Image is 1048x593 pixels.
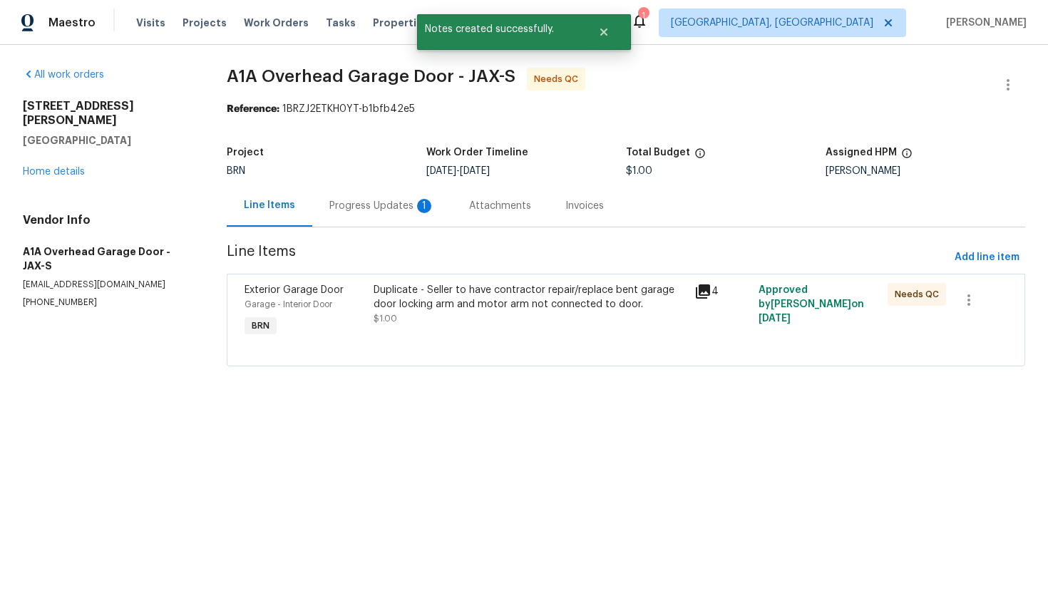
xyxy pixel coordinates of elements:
[23,133,192,148] h5: [GEOGRAPHIC_DATA]
[227,104,279,114] b: Reference:
[245,300,332,309] span: Garage - Interior Door
[426,166,490,176] span: -
[183,16,227,30] span: Projects
[227,148,264,158] h5: Project
[246,319,275,333] span: BRN
[460,166,490,176] span: [DATE]
[565,199,604,213] div: Invoices
[136,16,165,30] span: Visits
[534,72,584,86] span: Needs QC
[417,199,431,213] div: 1
[23,279,192,291] p: [EMAIL_ADDRESS][DOMAIN_NAME]
[227,244,949,271] span: Line Items
[23,99,192,128] h2: [STREET_ADDRESS][PERSON_NAME]
[626,148,690,158] h5: Total Budget
[940,16,1027,30] span: [PERSON_NAME]
[326,18,356,28] span: Tasks
[580,18,627,46] button: Close
[895,287,945,301] span: Needs QC
[469,199,531,213] div: Attachments
[426,148,528,158] h5: Work Order Timeline
[759,314,791,324] span: [DATE]
[48,16,96,30] span: Maestro
[759,285,864,324] span: Approved by [PERSON_NAME] on
[23,296,192,309] p: [PHONE_NUMBER]
[626,166,652,176] span: $1.00
[23,70,104,80] a: All work orders
[373,16,428,30] span: Properties
[227,166,245,176] span: BRN
[374,283,687,311] div: Duplicate - Seller to have contractor repair/replace bent garage door locking arm and motor arm n...
[955,249,1019,267] span: Add line item
[244,198,295,212] div: Line Items
[826,166,1025,176] div: [PERSON_NAME]
[329,199,435,213] div: Progress Updates
[949,244,1025,271] button: Add line item
[694,283,750,300] div: 4
[244,16,309,30] span: Work Orders
[227,102,1025,116] div: 1BRZJ2ETKH0YT-b1bfb42e5
[374,314,397,323] span: $1.00
[417,14,580,44] span: Notes created successfully.
[826,148,897,158] h5: Assigned HPM
[694,148,706,166] span: The total cost of line items that have been proposed by Opendoor. This sum includes line items th...
[901,148,913,166] span: The hpm assigned to this work order.
[23,244,192,273] h5: A1A Overhead Garage Door - JAX-S
[638,9,648,23] div: 1
[426,166,456,176] span: [DATE]
[23,213,192,227] h4: Vendor Info
[227,68,515,85] span: A1A Overhead Garage Door - JAX-S
[23,167,85,177] a: Home details
[245,285,344,295] span: Exterior Garage Door
[671,16,873,30] span: [GEOGRAPHIC_DATA], [GEOGRAPHIC_DATA]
